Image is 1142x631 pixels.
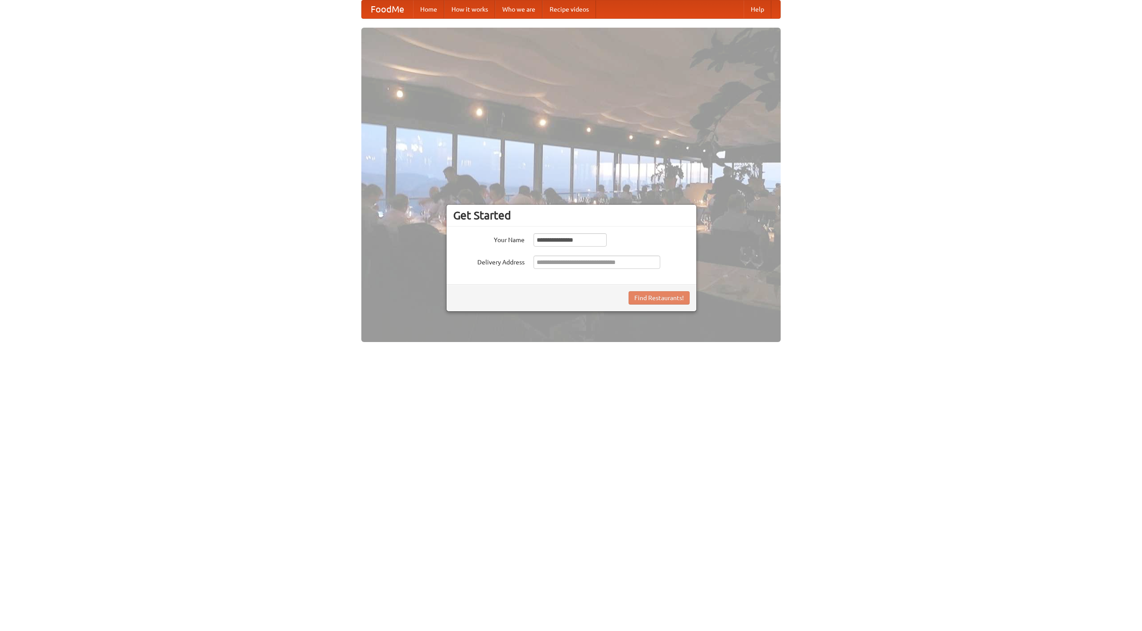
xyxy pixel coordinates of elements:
label: Delivery Address [453,256,525,267]
button: Find Restaurants! [629,291,690,305]
label: Your Name [453,233,525,244]
a: Who we are [495,0,542,18]
a: Home [413,0,444,18]
a: Help [744,0,771,18]
a: FoodMe [362,0,413,18]
h3: Get Started [453,209,690,222]
a: Recipe videos [542,0,596,18]
a: How it works [444,0,495,18]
